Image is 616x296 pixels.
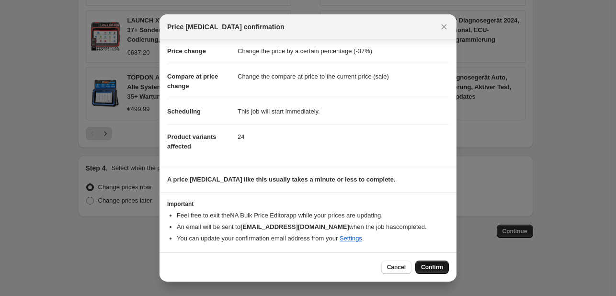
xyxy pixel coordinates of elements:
b: [EMAIL_ADDRESS][DOMAIN_NAME] [240,223,349,230]
dd: Change the compare at price to the current price (sale) [238,64,449,89]
a: Settings [340,235,362,242]
li: An email will be sent to when the job has completed . [177,222,449,232]
dd: Change the price by a certain percentage (-37%) [238,39,449,64]
span: Cancel [387,263,406,271]
span: Compare at price change [167,73,218,90]
span: Product variants affected [167,133,217,150]
span: Price [MEDICAL_DATA] confirmation [167,22,285,32]
dd: 24 [238,124,449,149]
button: Close [437,20,451,34]
span: Scheduling [167,108,201,115]
li: You can update your confirmation email address from your . [177,234,449,243]
dd: This job will start immediately. [238,99,449,124]
li: Feel free to exit the NA Bulk Price Editor app while your prices are updating. [177,211,449,220]
h3: Important [167,200,449,208]
span: Confirm [421,263,443,271]
span: Price change [167,47,206,55]
button: Confirm [415,261,449,274]
b: A price [MEDICAL_DATA] like this usually takes a minute or less to complete. [167,176,396,183]
button: Cancel [381,261,411,274]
